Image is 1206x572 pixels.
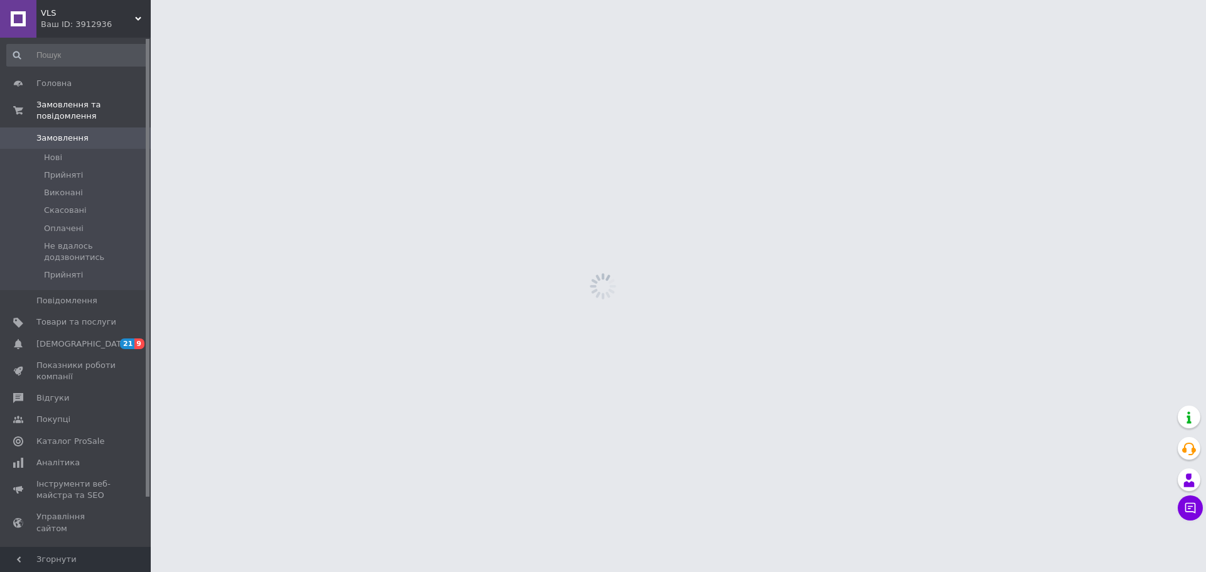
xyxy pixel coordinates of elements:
[44,269,83,281] span: Прийняті
[36,544,116,567] span: Гаманець компанії
[44,223,84,234] span: Оплачені
[44,205,87,216] span: Скасовані
[36,99,151,122] span: Замовлення та повідомлення
[36,414,70,425] span: Покупці
[36,478,116,501] span: Інструменти веб-майстра та SEO
[36,338,129,350] span: [DEMOGRAPHIC_DATA]
[44,170,83,181] span: Прийняті
[36,436,104,447] span: Каталог ProSale
[44,240,147,263] span: Не вдалось додзвонитись
[36,316,116,328] span: Товари та послуги
[41,19,151,30] div: Ваш ID: 3912936
[36,360,116,382] span: Показники роботи компанії
[1178,495,1203,521] button: Чат з покупцем
[120,338,134,349] span: 21
[44,152,62,163] span: Нові
[36,295,97,306] span: Повідомлення
[6,44,148,67] input: Пошук
[36,457,80,468] span: Аналітика
[134,338,144,349] span: 9
[44,187,83,198] span: Виконані
[36,78,72,89] span: Головна
[36,132,89,144] span: Замовлення
[36,511,116,534] span: Управління сайтом
[41,8,135,19] span: VLS
[36,392,69,404] span: Відгуки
